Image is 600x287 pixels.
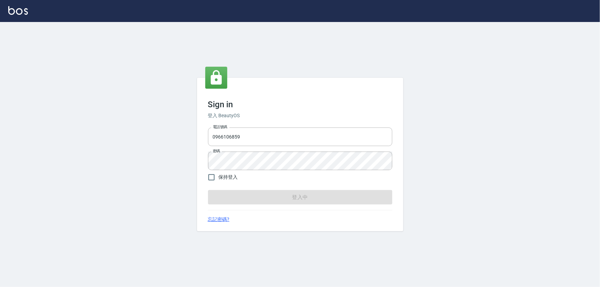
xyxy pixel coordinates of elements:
[8,6,28,15] img: Logo
[208,216,230,223] a: 忘記密碼?
[208,100,392,109] h3: Sign in
[219,174,238,181] span: 保持登入
[208,112,392,119] h6: 登入 BeautyOS
[213,124,227,130] label: 電話號碼
[213,148,220,154] label: 密碼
